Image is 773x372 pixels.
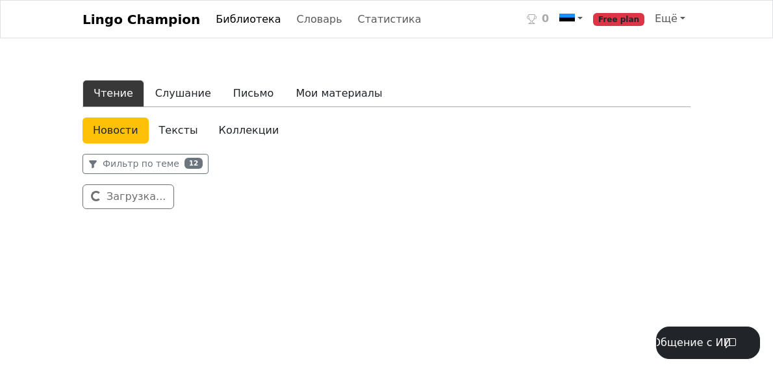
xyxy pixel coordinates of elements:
[210,6,286,32] a: Библиотека
[285,80,393,107] button: Мои материалы
[222,80,285,107] button: Письмо
[144,80,222,107] button: Слушание
[542,11,549,27] span: 0
[149,118,209,143] a: Тексты
[292,6,348,32] a: Словарь
[184,158,203,169] span: 12
[353,6,427,32] a: Статистика
[209,118,290,143] a: Коллекции
[82,118,149,143] a: Новости
[522,6,554,32] a: 0
[588,6,650,32] a: Free plan
[559,12,575,27] img: ee.svg
[82,6,200,32] a: Lingo Champion
[82,80,144,107] button: Чтение
[82,154,209,174] button: Фильтр по теме12
[653,335,731,351] div: Общение с ИИ
[650,6,691,32] a: Ещё
[593,13,644,26] span: Free plan
[656,327,760,359] button: Общение с ИИ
